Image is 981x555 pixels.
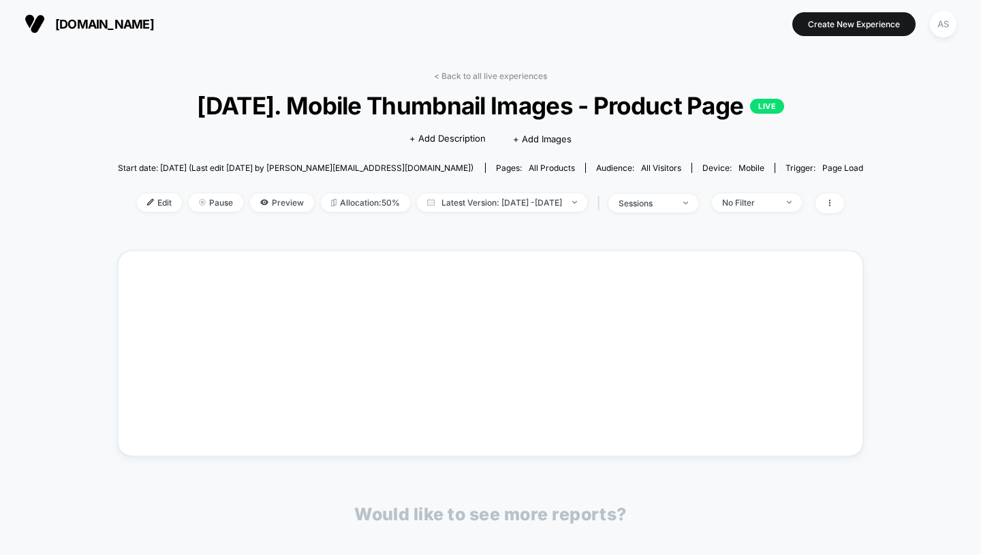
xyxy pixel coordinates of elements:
[738,163,764,173] span: mobile
[683,202,688,204] img: end
[785,163,863,173] div: Trigger:
[409,132,486,146] span: + Add Description
[331,199,337,206] img: rebalance
[691,163,775,173] span: Device:
[594,193,608,213] span: |
[572,201,577,204] img: end
[321,193,410,212] span: Allocation: 50%
[189,193,243,212] span: Pause
[55,17,154,31] span: [DOMAIN_NAME]
[930,11,956,37] div: AS
[787,201,792,204] img: end
[118,163,473,173] span: Start date: [DATE] (Last edit [DATE] by [PERSON_NAME][EMAIL_ADDRESS][DOMAIN_NAME])
[354,504,627,524] p: Would like to see more reports?
[427,199,435,206] img: calendar
[199,199,206,206] img: end
[722,197,777,208] div: No Filter
[529,163,575,173] span: all products
[155,91,826,120] span: [DATE]. Mobile Thumbnail Images - Product Page
[513,133,572,144] span: + Add Images
[137,193,182,212] span: Edit
[619,198,673,208] div: sessions
[750,99,784,114] p: LIVE
[822,163,863,173] span: Page Load
[596,163,681,173] div: Audience:
[20,13,158,35] button: [DOMAIN_NAME]
[25,14,45,34] img: Visually logo
[641,163,681,173] span: All Visitors
[417,193,587,212] span: Latest Version: [DATE] - [DATE]
[792,12,916,36] button: Create New Experience
[496,163,575,173] div: Pages:
[250,193,314,212] span: Preview
[926,10,961,38] button: AS
[147,199,154,206] img: edit
[434,71,547,81] a: < Back to all live experiences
